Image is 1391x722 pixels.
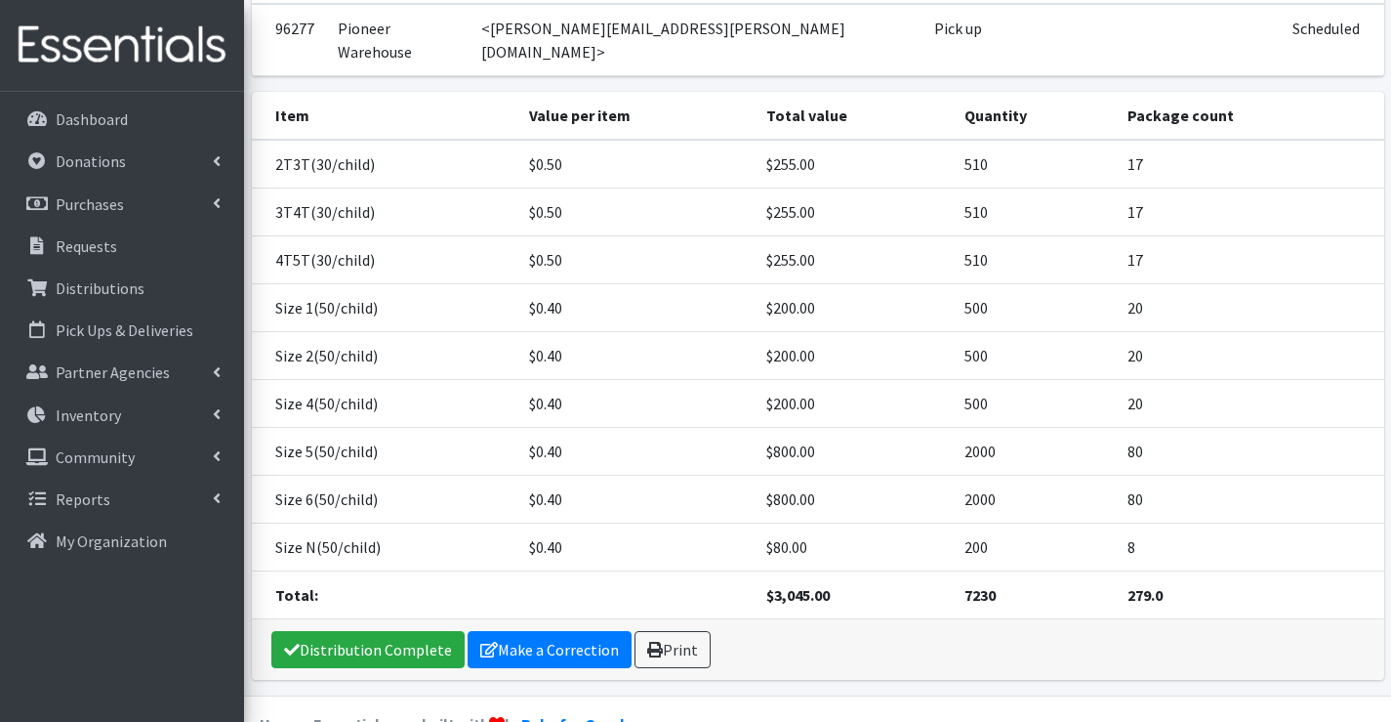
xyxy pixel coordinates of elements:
[1116,380,1384,428] td: 20
[1116,140,1384,189] td: 17
[8,480,236,519] a: Reports
[1127,585,1163,605] strong: 279.0
[252,92,518,140] th: Item
[953,476,1116,524] td: 2000
[517,236,755,284] td: $0.50
[56,278,144,298] p: Distributions
[953,380,1116,428] td: 500
[755,524,953,572] td: $80.00
[56,320,193,340] p: Pick Ups & Deliveries
[8,311,236,350] a: Pick Ups & Deliveries
[252,380,518,428] td: Size 4(50/child)
[252,140,518,189] td: 2T3T(30/child)
[755,189,953,236] td: $255.00
[755,476,953,524] td: $800.00
[275,585,318,605] strong: Total:
[252,476,518,524] td: Size 6(50/child)
[8,269,236,308] a: Distributions
[8,227,236,266] a: Requests
[252,189,518,236] td: 3T4T(30/child)
[252,332,518,380] td: Size 2(50/child)
[517,332,755,380] td: $0.40
[1116,92,1384,140] th: Package count
[252,524,518,572] td: Size N(50/child)
[517,524,755,572] td: $0.40
[8,100,236,139] a: Dashboard
[766,585,830,605] strong: $3,045.00
[56,405,121,425] p: Inventory
[953,284,1116,332] td: 500
[8,353,236,392] a: Partner Agencies
[755,380,953,428] td: $200.00
[468,631,632,668] a: Make a Correction
[634,631,711,668] a: Print
[8,438,236,477] a: Community
[755,428,953,476] td: $800.00
[953,524,1116,572] td: 200
[252,284,518,332] td: Size 1(50/child)
[8,142,236,181] a: Donations
[517,476,755,524] td: $0.40
[8,185,236,224] a: Purchases
[755,332,953,380] td: $200.00
[517,140,755,189] td: $0.50
[271,631,465,668] a: Distribution Complete
[755,140,953,189] td: $255.00
[1116,332,1384,380] td: 20
[755,236,953,284] td: $255.00
[1116,236,1384,284] td: 17
[252,428,518,476] td: Size 5(50/child)
[252,4,326,76] td: 96277
[922,4,1057,76] td: Pick up
[517,92,755,140] th: Value per item
[56,109,128,129] p: Dashboard
[953,92,1116,140] th: Quantity
[252,236,518,284] td: 4T5T(30/child)
[953,428,1116,476] td: 2000
[1116,189,1384,236] td: 17
[1116,476,1384,524] td: 80
[1116,428,1384,476] td: 80
[1116,284,1384,332] td: 20
[953,332,1116,380] td: 500
[755,284,953,332] td: $200.00
[56,236,117,256] p: Requests
[517,284,755,332] td: $0.40
[56,489,110,509] p: Reports
[326,4,470,76] td: Pioneer Warehouse
[56,447,135,467] p: Community
[517,428,755,476] td: $0.40
[953,236,1116,284] td: 510
[56,151,126,171] p: Donations
[56,362,170,382] p: Partner Agencies
[8,396,236,435] a: Inventory
[953,189,1116,236] td: 510
[1281,4,1383,76] td: Scheduled
[8,13,236,78] img: HumanEssentials
[953,140,1116,189] td: 510
[517,189,755,236] td: $0.50
[56,194,124,214] p: Purchases
[56,531,167,551] p: My Organization
[1116,524,1384,572] td: 8
[964,585,996,605] strong: 7230
[470,4,922,76] td: <[PERSON_NAME][EMAIL_ADDRESS][PERSON_NAME][DOMAIN_NAME]>
[517,380,755,428] td: $0.40
[8,522,236,561] a: My Organization
[755,92,953,140] th: Total value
